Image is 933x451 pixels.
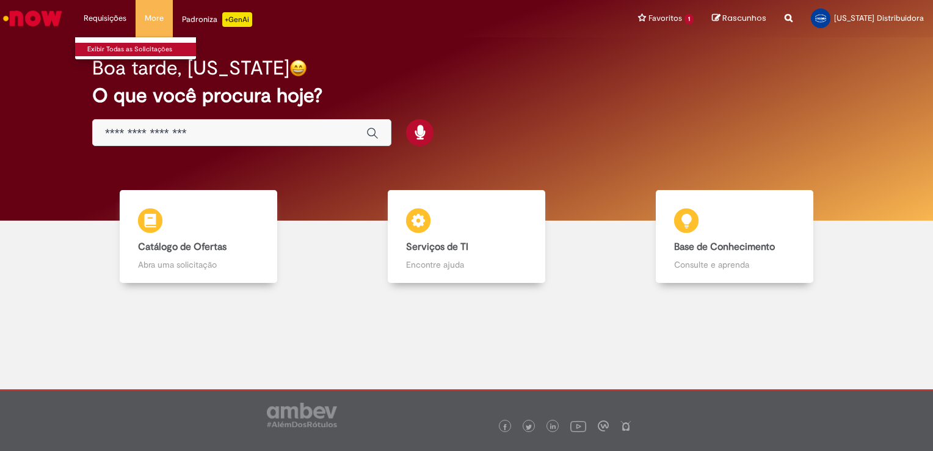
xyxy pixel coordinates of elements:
[267,403,337,427] img: logo_footer_ambev_rotulo_gray.png
[648,12,682,24] span: Favoritos
[712,13,766,24] a: Rascunhos
[598,420,609,431] img: logo_footer_workplace.png
[75,43,209,56] a: Exibir Todas as Solicitações
[406,241,468,253] b: Serviços de TI
[74,37,197,60] ul: Requisições
[138,258,259,271] p: Abra uma solicitação
[722,12,766,24] span: Rascunhos
[84,12,126,24] span: Requisições
[222,12,252,27] p: +GenAi
[289,59,307,77] img: happy-face.png
[601,190,869,284] a: Base de Conhecimento Consulte e aprenda
[674,241,775,253] b: Base de Conhecimento
[570,418,586,434] img: logo_footer_youtube.png
[526,424,532,430] img: logo_footer_twitter.png
[145,12,164,24] span: More
[674,258,795,271] p: Consulte e aprenda
[502,424,508,430] img: logo_footer_facebook.png
[834,13,924,23] span: [US_STATE] Distribuidora
[684,14,694,24] span: 1
[92,57,289,79] h2: Boa tarde, [US_STATE]
[138,241,227,253] b: Catálogo de Ofertas
[332,190,600,284] a: Serviços de TI Encontre ajuda
[406,258,527,271] p: Encontre ajuda
[182,12,252,27] div: Padroniza
[64,190,332,284] a: Catálogo de Ofertas Abra uma solicitação
[92,85,841,106] h2: O que você procura hoje?
[1,6,64,31] img: ServiceNow
[620,420,631,431] img: logo_footer_naosei.png
[550,424,556,431] img: logo_footer_linkedin.png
